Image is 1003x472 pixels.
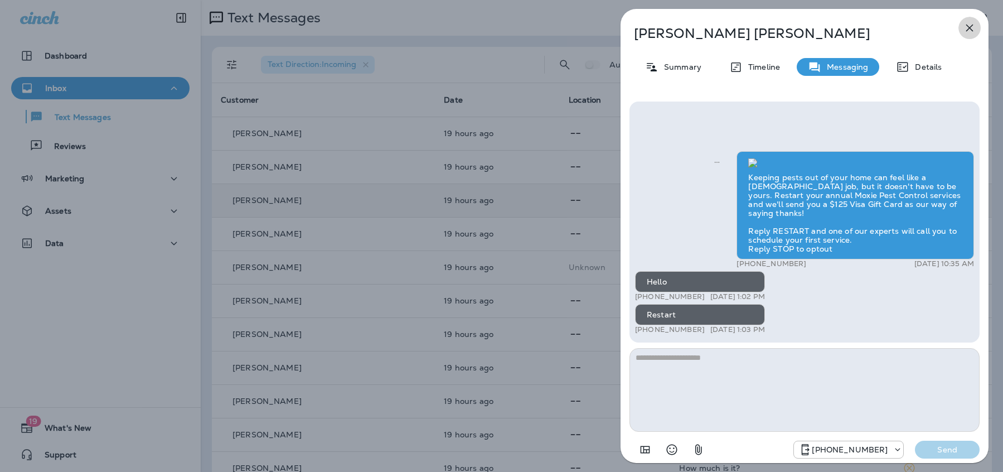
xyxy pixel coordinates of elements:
[812,445,888,454] p: [PHONE_NUMBER]
[635,304,765,325] div: Restart
[635,325,705,334] p: [PHONE_NUMBER]
[736,259,806,268] p: [PHONE_NUMBER]
[748,158,757,167] img: twilio-download
[634,439,656,461] button: Add in a premade template
[743,62,780,71] p: Timeline
[710,325,765,334] p: [DATE] 1:03 PM
[909,62,942,71] p: Details
[794,443,903,456] div: +1 (480) 999-9869
[821,62,868,71] p: Messaging
[635,292,705,301] p: [PHONE_NUMBER]
[635,271,765,292] div: Hello
[736,151,974,259] div: Keeping pests out of your home can feel like a [DEMOGRAPHIC_DATA] job, but it doesn't have to be ...
[658,62,701,71] p: Summary
[661,439,683,461] button: Select an emoji
[914,259,974,268] p: [DATE] 10:35 AM
[634,26,938,41] p: [PERSON_NAME] [PERSON_NAME]
[714,156,720,166] span: Sent
[710,292,765,301] p: [DATE] 1:02 PM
